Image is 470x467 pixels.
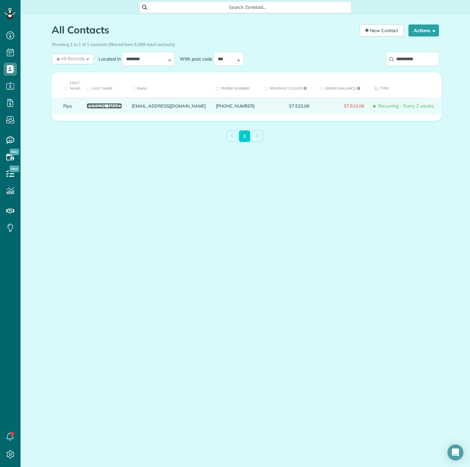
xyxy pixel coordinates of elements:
[264,104,309,108] span: $7,533.06
[175,56,214,62] label: With post code
[82,72,127,98] th: Last Name: activate to sort column ascending
[127,98,211,114] div: [EMAIL_ADDRESS][DOMAIN_NAME]
[52,72,82,98] th: First Name: activate to sort column ascending
[369,72,442,98] th: Type: activate to sort column descending
[87,104,122,108] a: [PERSON_NAME]
[63,104,77,108] a: Piya
[52,24,355,35] h1: All Contacts
[374,100,437,112] span: Recurring - Every 2 weeks
[259,72,314,98] th: Revenue to Date: activate to sort column ascending
[211,72,259,98] th: Phone number: activate to sort column ascending
[52,39,439,48] div: Showing 1 to 1 of 1 contacts (filtered from 5,568 total contacts)
[211,98,259,114] div: [PHONE_NUMBER]
[314,72,369,98] th: Unpaid Balance: activate to sort column ascending
[447,444,463,460] div: Open Intercom Messenger
[360,24,403,36] a: New Contact
[319,104,364,108] span: $7,533.06
[94,56,122,62] label: Located in
[127,72,211,98] th: Email: activate to sort column ascending
[239,130,250,142] a: 1
[408,24,439,36] button: Actions
[10,149,19,155] span: New
[10,165,19,172] span: New
[56,55,85,62] span: All Records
